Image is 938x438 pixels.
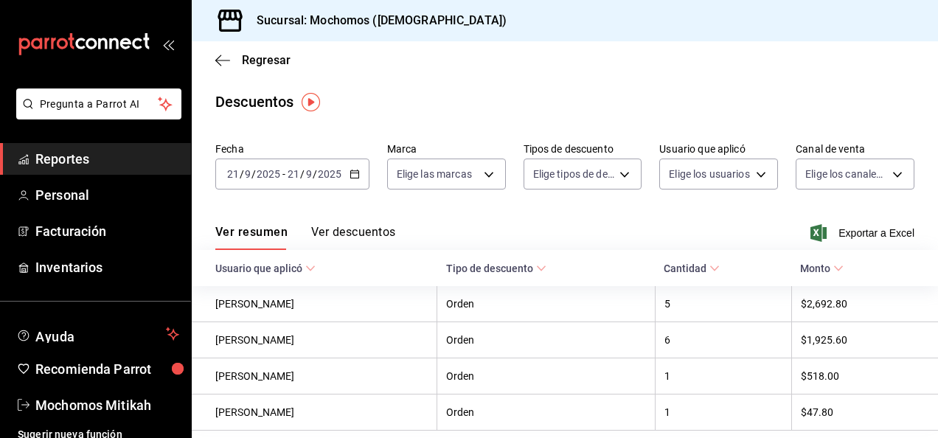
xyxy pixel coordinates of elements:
[669,167,749,181] span: Elige los usuarios
[533,167,615,181] span: Elige tipos de descuento
[664,263,720,274] span: Cantidad
[524,144,642,154] label: Tipos de descuento
[287,168,300,180] input: --
[215,91,293,113] div: Descuentos
[437,286,656,322] th: Orden
[800,263,844,274] span: Monto
[226,168,240,180] input: --
[192,322,437,358] th: [PERSON_NAME]
[192,394,437,431] th: [PERSON_NAME]
[162,38,174,50] button: open_drawer_menu
[805,167,887,181] span: Elige los canales de venta
[251,168,256,180] span: /
[796,144,914,154] label: Canal de venta
[387,144,506,154] label: Marca
[16,88,181,119] button: Pregunta a Parrot AI
[35,149,179,169] span: Reportes
[311,225,395,250] button: Ver descuentos
[35,395,179,415] span: Mochomos Mitikah
[791,286,938,322] th: $2,692.80
[437,394,656,431] th: Orden
[655,394,791,431] th: 1
[397,167,472,181] span: Elige las marcas
[40,97,159,112] span: Pregunta a Parrot AI
[192,358,437,394] th: [PERSON_NAME]
[10,107,181,122] a: Pregunta a Parrot AI
[35,221,179,241] span: Facturación
[244,168,251,180] input: --
[305,168,313,180] input: --
[313,168,317,180] span: /
[215,53,291,67] button: Regresar
[245,12,507,29] h3: Sucursal: Mochomos ([DEMOGRAPHIC_DATA])
[813,224,914,242] button: Exportar a Excel
[655,358,791,394] th: 1
[437,322,656,358] th: Orden
[446,263,546,274] span: Tipo de descuento
[35,325,160,343] span: Ayuda
[215,225,288,250] button: Ver resumen
[215,263,316,274] span: Usuario que aplicó
[655,286,791,322] th: 5
[282,168,285,180] span: -
[35,185,179,205] span: Personal
[256,168,281,180] input: ----
[791,322,938,358] th: $1,925.60
[35,359,179,379] span: Recomienda Parrot
[437,358,656,394] th: Orden
[192,286,437,322] th: [PERSON_NAME]
[215,144,369,154] label: Fecha
[655,322,791,358] th: 6
[300,168,305,180] span: /
[317,168,342,180] input: ----
[791,394,938,431] th: $47.80
[240,168,244,180] span: /
[659,144,778,154] label: Usuario que aplicó
[215,225,395,250] div: navigation tabs
[791,358,938,394] th: $518.00
[302,93,320,111] img: Tooltip marker
[35,257,179,277] span: Inventarios
[242,53,291,67] span: Regresar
